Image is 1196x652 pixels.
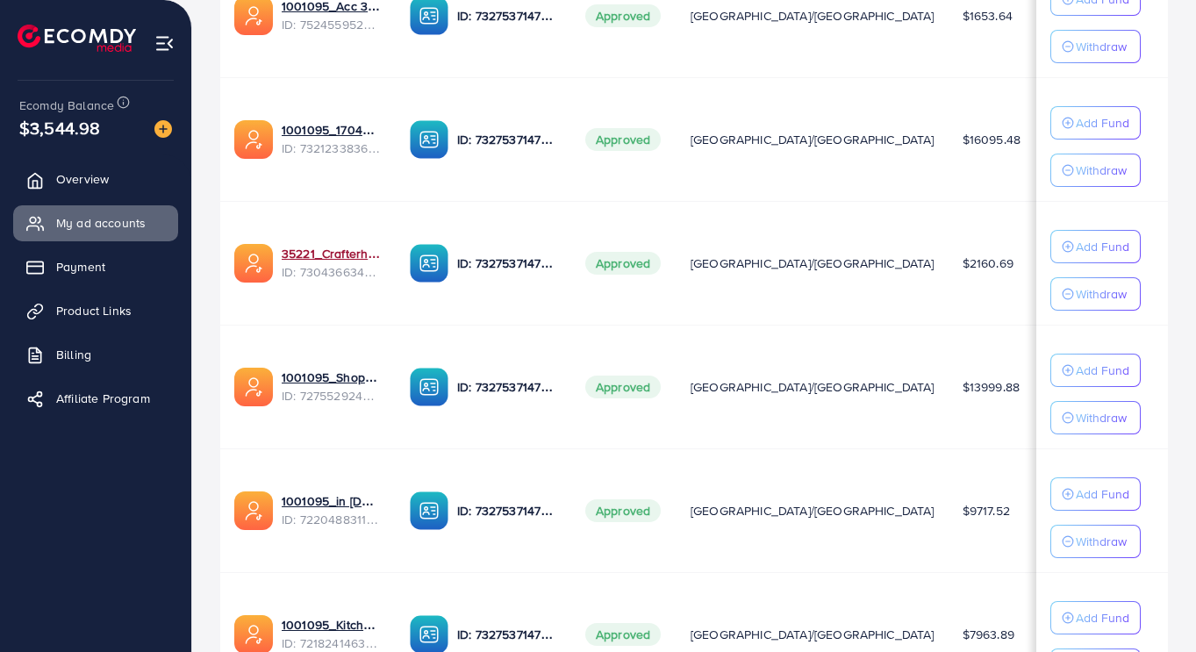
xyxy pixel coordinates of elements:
[234,244,273,283] img: ic-ads-acc.e4c84228.svg
[1076,283,1127,305] p: Withdraw
[691,131,935,148] span: [GEOGRAPHIC_DATA]/[GEOGRAPHIC_DATA]
[13,337,178,372] a: Billing
[282,245,382,262] a: 35221_Crafterhide ad_1700680330947
[1076,607,1129,628] p: Add Fund
[282,369,382,405] div: <span class='underline'>1001095_Shopping Center</span></br>7275529244510306305
[457,129,557,150] p: ID: 7327537147282571265
[410,244,448,283] img: ic-ba-acc.ded83a64.svg
[282,140,382,157] span: ID: 7321233836078252033
[13,205,178,240] a: My ad accounts
[1076,36,1127,57] p: Withdraw
[282,511,382,528] span: ID: 7220488311670947841
[282,387,382,405] span: ID: 7275529244510306305
[282,16,382,33] span: ID: 7524559526306070535
[13,249,178,284] a: Payment
[1076,360,1129,381] p: Add Fund
[13,293,178,328] a: Product Links
[963,131,1021,148] span: $16095.48
[457,376,557,398] p: ID: 7327537147282571265
[282,492,382,510] a: 1001095_in [DOMAIN_NAME]_1681150971525
[585,499,661,522] span: Approved
[691,502,935,519] span: [GEOGRAPHIC_DATA]/[GEOGRAPHIC_DATA]
[457,624,557,645] p: ID: 7327537147282571265
[282,121,382,139] a: 1001095_1704607619722
[691,254,935,272] span: [GEOGRAPHIC_DATA]/[GEOGRAPHIC_DATA]
[457,500,557,521] p: ID: 7327537147282571265
[1076,407,1127,428] p: Withdraw
[1050,154,1141,187] button: Withdraw
[457,5,557,26] p: ID: 7327537147282571265
[154,120,172,138] img: image
[282,121,382,157] div: <span class='underline'>1001095_1704607619722</span></br>7321233836078252033
[56,302,132,319] span: Product Links
[282,245,382,281] div: <span class='underline'>35221_Crafterhide ad_1700680330947</span></br>7304366343393296385
[1050,277,1141,311] button: Withdraw
[1050,401,1141,434] button: Withdraw
[282,492,382,528] div: <span class='underline'>1001095_in vogue.pk_1681150971525</span></br>7220488311670947841
[410,120,448,159] img: ic-ba-acc.ded83a64.svg
[1050,601,1141,634] button: Add Fund
[282,263,382,281] span: ID: 7304366343393296385
[282,634,382,652] span: ID: 7218241463522476034
[282,369,382,386] a: 1001095_Shopping Center
[234,491,273,530] img: ic-ads-acc.e4c84228.svg
[963,378,1020,396] span: $13999.88
[1076,484,1129,505] p: Add Fund
[282,616,382,652] div: <span class='underline'>1001095_Kitchenlyst_1680641549988</span></br>7218241463522476034
[1076,531,1127,552] p: Withdraw
[19,97,114,114] span: Ecomdy Balance
[1050,354,1141,387] button: Add Fund
[1050,477,1141,511] button: Add Fund
[56,214,146,232] span: My ad accounts
[963,502,1010,519] span: $9717.52
[282,616,382,634] a: 1001095_Kitchenlyst_1680641549988
[691,7,935,25] span: [GEOGRAPHIC_DATA]/[GEOGRAPHIC_DATA]
[585,128,661,151] span: Approved
[234,368,273,406] img: ic-ads-acc.e4c84228.svg
[56,346,91,363] span: Billing
[691,626,935,643] span: [GEOGRAPHIC_DATA]/[GEOGRAPHIC_DATA]
[56,170,109,188] span: Overview
[585,4,661,27] span: Approved
[1076,236,1129,257] p: Add Fund
[1050,525,1141,558] button: Withdraw
[19,115,100,140] span: $3,544.98
[1050,30,1141,63] button: Withdraw
[585,623,661,646] span: Approved
[1076,160,1127,181] p: Withdraw
[18,25,136,52] img: logo
[691,378,935,396] span: [GEOGRAPHIC_DATA]/[GEOGRAPHIC_DATA]
[410,368,448,406] img: ic-ba-acc.ded83a64.svg
[963,7,1013,25] span: $1653.64
[13,381,178,416] a: Affiliate Program
[154,33,175,54] img: menu
[410,491,448,530] img: ic-ba-acc.ded83a64.svg
[585,252,661,275] span: Approved
[1050,106,1141,140] button: Add Fund
[457,253,557,274] p: ID: 7327537147282571265
[1076,112,1129,133] p: Add Fund
[13,161,178,197] a: Overview
[585,376,661,398] span: Approved
[56,258,105,276] span: Payment
[1050,230,1141,263] button: Add Fund
[56,390,150,407] span: Affiliate Program
[963,626,1014,643] span: $7963.89
[1121,573,1183,639] iframe: Chat
[234,120,273,159] img: ic-ads-acc.e4c84228.svg
[963,254,1013,272] span: $2160.69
